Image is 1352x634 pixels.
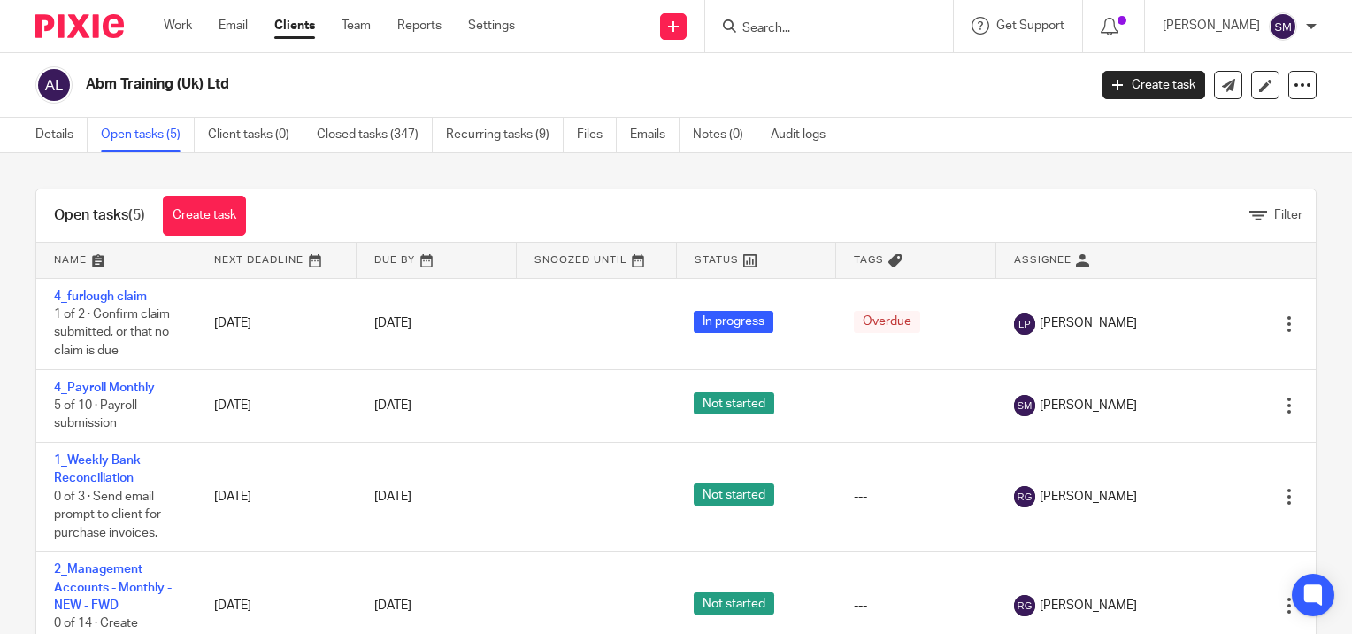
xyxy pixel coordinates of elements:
[534,255,627,265] span: Snoozed Until
[854,397,979,414] div: ---
[54,399,137,430] span: 5 of 10 · Payroll submission
[694,592,774,615] span: Not started
[1102,71,1205,99] a: Create task
[771,118,839,152] a: Audit logs
[1040,488,1137,506] span: [PERSON_NAME]
[694,392,774,414] span: Not started
[54,290,147,303] a: 4_furlough claim
[577,118,617,152] a: Files
[1269,12,1297,41] img: svg%3E
[630,118,680,152] a: Emails
[1040,314,1137,332] span: [PERSON_NAME]
[128,208,145,222] span: (5)
[101,118,195,152] a: Open tasks (5)
[1040,397,1137,414] span: [PERSON_NAME]
[342,17,371,35] a: Team
[219,17,248,35] a: Email
[854,311,920,333] span: Overdue
[196,443,357,552] td: [DATE]
[1014,313,1035,335] img: svg%3E
[1040,597,1137,615] span: [PERSON_NAME]
[741,21,900,37] input: Search
[164,17,192,35] a: Work
[54,491,161,539] span: 0 of 3 · Send email prompt to client for purchase invoices.
[1274,209,1302,221] span: Filter
[996,19,1064,32] span: Get Support
[35,66,73,104] img: svg%3E
[1014,595,1035,616] img: svg%3E
[35,14,124,38] img: Pixie
[694,311,773,333] span: In progress
[695,255,739,265] span: Status
[854,597,979,615] div: ---
[694,483,774,506] span: Not started
[208,118,303,152] a: Client tasks (0)
[196,278,357,369] td: [DATE]
[693,118,757,152] a: Notes (0)
[374,399,411,412] span: [DATE]
[374,491,411,503] span: [DATE]
[374,599,411,612] span: [DATE]
[854,255,884,265] span: Tags
[35,118,88,152] a: Details
[374,317,411,329] span: [DATE]
[54,454,141,484] a: 1_Weekly Bank Reconciliation
[397,17,442,35] a: Reports
[54,206,145,225] h1: Open tasks
[54,563,172,612] a: 2_Management Accounts - Monthly - NEW - FWD
[317,118,433,152] a: Closed tasks (347)
[274,17,315,35] a: Clients
[468,17,515,35] a: Settings
[163,196,246,236] a: Create task
[1014,395,1035,416] img: svg%3E
[196,369,357,442] td: [DATE]
[1163,17,1260,35] p: [PERSON_NAME]
[86,75,878,94] h2: Abm Training (Uk) Ltd
[446,118,564,152] a: Recurring tasks (9)
[54,382,155,394] a: 4_Payroll Monthly
[854,488,979,506] div: ---
[54,308,170,357] span: 1 of 2 · Confirm claim submitted, or that no claim is due
[1014,486,1035,507] img: svg%3E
